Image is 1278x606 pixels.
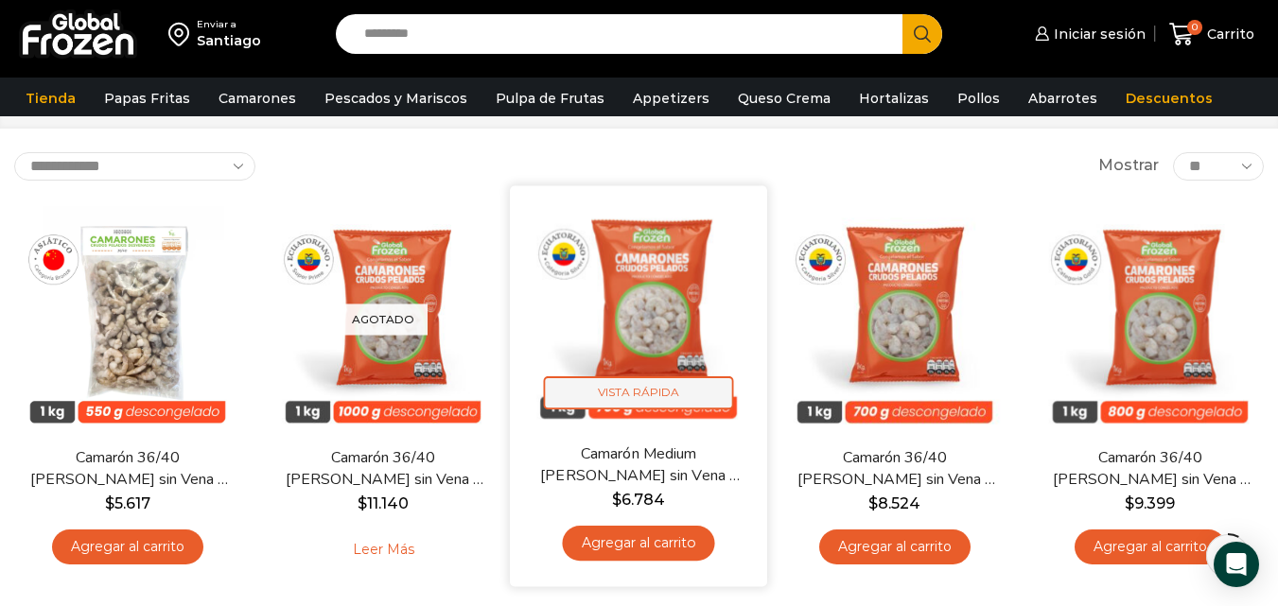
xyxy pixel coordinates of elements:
a: Papas Fritas [95,80,200,116]
a: Pollos [948,80,1009,116]
a: Iniciar sesión [1030,15,1146,53]
a: Camarón 36/40 [PERSON_NAME] sin Vena – Super Prime – Caja 10 kg [281,447,485,491]
span: Mostrar [1098,155,1159,177]
button: Search button [902,14,942,54]
bdi: 6.784 [612,491,665,509]
span: $ [868,494,878,512]
div: Enviar a [197,18,261,31]
a: Leé más sobre “Camarón 36/40 Crudo Pelado sin Vena - Super Prime - Caja 10 kg” [324,529,444,569]
span: $ [105,494,114,512]
span: $ [358,494,367,512]
a: Agregar al carrito: “Camarón 36/40 Crudo Pelado sin Vena - Bronze - Caja 10 kg” [52,529,203,564]
a: Camarón 36/40 [PERSON_NAME] sin Vena – Gold – Caja 10 kg [1048,447,1252,491]
a: Tienda [16,80,85,116]
a: 0 Carrito [1164,12,1259,57]
bdi: 9.399 [1125,494,1175,512]
a: Abarrotes [1019,80,1107,116]
bdi: 5.617 [105,494,150,512]
span: Vista Rápida [544,376,734,409]
a: Appetizers [623,80,719,116]
a: Queso Crema [728,80,840,116]
span: Iniciar sesión [1049,25,1146,43]
p: Agotado [339,303,428,335]
select: Pedido de la tienda [14,152,255,181]
a: Agregar al carrito: “Camarón 36/40 Crudo Pelado sin Vena - Silver - Caja 10 kg” [819,529,971,564]
a: Hortalizas [849,80,938,116]
a: Camarones [209,80,306,116]
bdi: 11.140 [358,494,409,512]
span: 0 [1187,20,1202,35]
a: Camarón 36/40 [PERSON_NAME] sin Vena – Silver – Caja 10 kg [793,447,997,491]
a: Descuentos [1116,80,1222,116]
a: Agregar al carrito: “Camarón 36/40 Crudo Pelado sin Vena - Gold - Caja 10 kg” [1075,529,1226,564]
img: address-field-icon.svg [168,18,197,50]
a: Pescados y Mariscos [315,80,477,116]
span: $ [1125,494,1134,512]
span: Carrito [1202,25,1254,43]
bdi: 8.524 [868,494,920,512]
span: $ [612,491,621,509]
a: Agregar al carrito: “Camarón Medium Crudo Pelado sin Vena - Silver - Caja 10 kg” [563,526,715,561]
div: Santiago [197,31,261,50]
a: Pulpa de Frutas [486,80,614,116]
a: Camarón 36/40 [PERSON_NAME] sin Vena – Bronze – Caja 10 kg [26,447,230,491]
a: Camarón Medium [PERSON_NAME] sin Vena – Silver – Caja 10 kg [536,442,743,487]
div: Open Intercom Messenger [1214,542,1259,587]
